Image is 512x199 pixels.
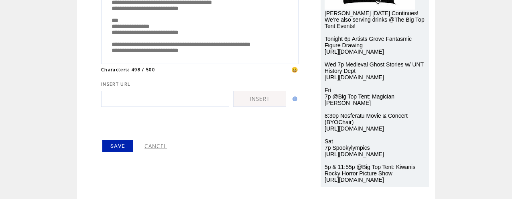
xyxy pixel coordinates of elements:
span: INSERT URL [101,81,130,87]
span: [PERSON_NAME] [DATE] Continues! We’re also serving drinks @The Big Top Tent Events! Tonight 6p Ar... [325,10,425,183]
a: SAVE [102,140,133,152]
span: 😀 [291,66,299,73]
a: INSERT [233,91,286,107]
span: Characters: 498 / 500 [101,67,155,72]
img: help.gif [290,96,297,101]
a: CANCEL [144,143,167,150]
